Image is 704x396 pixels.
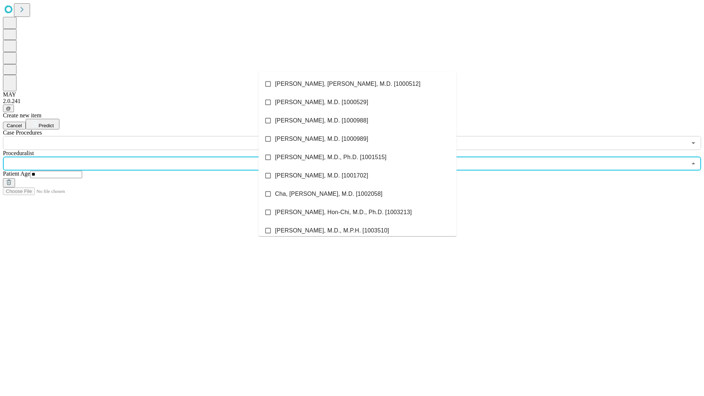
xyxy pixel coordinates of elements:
[3,112,41,118] span: Create new item
[275,190,382,198] span: Cha, [PERSON_NAME], M.D. [1002058]
[688,138,698,148] button: Open
[275,208,412,217] span: [PERSON_NAME], Hon-Chi, M.D., Ph.D. [1003213]
[275,80,421,88] span: [PERSON_NAME], [PERSON_NAME], M.D. [1000512]
[3,150,34,156] span: Proceduralist
[688,158,698,169] button: Close
[275,226,389,235] span: [PERSON_NAME], M.D., M.P.H. [1003510]
[6,106,11,111] span: @
[3,91,701,98] div: MAY
[3,170,30,177] span: Patient Age
[275,153,386,162] span: [PERSON_NAME], M.D., Ph.D. [1001515]
[275,135,368,143] span: [PERSON_NAME], M.D. [1000989]
[3,98,701,104] div: 2.0.241
[7,123,22,128] span: Cancel
[3,122,26,129] button: Cancel
[26,119,59,129] button: Predict
[275,98,368,107] span: [PERSON_NAME], M.D. [1000529]
[275,171,368,180] span: [PERSON_NAME], M.D. [1001702]
[38,123,54,128] span: Predict
[275,116,368,125] span: [PERSON_NAME], M.D. [1000988]
[3,104,14,112] button: @
[3,129,42,136] span: Scheduled Procedure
